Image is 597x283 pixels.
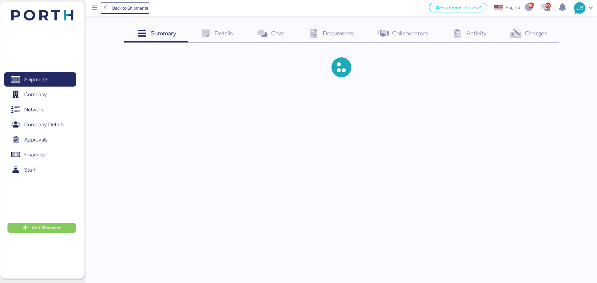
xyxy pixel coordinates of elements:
span: Back to Shipments [112,4,148,12]
span: Shipments [24,75,48,84]
span: Finances [24,150,44,159]
a: Staff [4,163,76,177]
a: Back to Shipments [100,2,150,14]
span: Company Details [24,120,63,129]
span: Collaborators [392,29,428,37]
span: Documents [323,29,354,37]
span: Approvals [24,135,47,144]
span: Add Shipment [32,224,61,231]
span: Chat [271,29,284,37]
button: Add Shipment [7,223,76,233]
a: Company Details [4,118,76,132]
span: Charges [525,29,547,37]
div: English [506,4,520,11]
span: Company [24,90,47,99]
span: JR [576,4,583,12]
a: Approvals [4,133,76,147]
span: Activity [466,29,487,37]
a: Finances [4,148,76,162]
a: Network [4,102,76,117]
span: Details [215,29,233,37]
button: Menu [89,3,100,13]
span: Network [24,105,44,114]
span: Staff [24,165,36,174]
a: Shipments [4,72,76,87]
span: Summary [151,29,176,37]
a: Company [4,88,76,102]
